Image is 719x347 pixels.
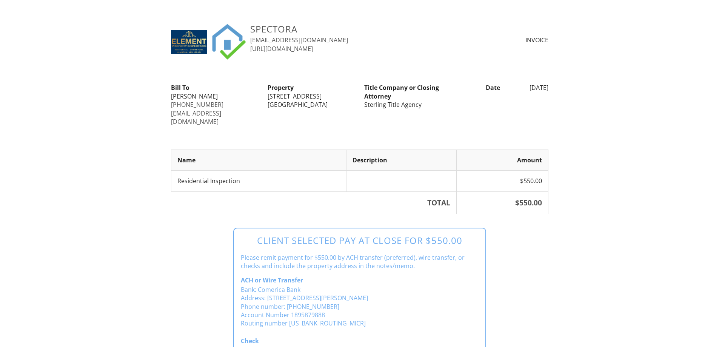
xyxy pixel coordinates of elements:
div: [DATE] [505,83,553,92]
td: Residential Inspection [171,171,346,191]
h3: SPECTORA [250,24,348,34]
strong: Title Company or Closing Attorney [364,83,439,100]
div: [STREET_ADDRESS] [268,92,355,100]
span: INVOICE [525,36,548,44]
strong: Bill To [171,83,189,92]
div: [PERSON_NAME] [171,92,259,100]
a: [PHONE_NUMBER] [171,100,223,109]
th: Amount [456,150,548,170]
img: logo-14a835c3ff8b789738b9c4bffe22b1ea2d2883c789b7f815907784a5e3479242.png [209,24,246,60]
td: $550.00 [456,171,548,191]
a: [URL][DOMAIN_NAME] [250,45,313,53]
p: Please remit payment for $550.00 by ACH transfer (preferred), wire transfer, or checks and includ... [241,253,479,270]
th: $550.00 [456,191,548,214]
div: Date [456,83,505,92]
h3: Client selected Pay at Close for $550.00 [241,235,479,245]
a: [EMAIL_ADDRESS][DOMAIN_NAME] [250,36,348,44]
th: Description [346,150,456,170]
a: [EMAIL_ADDRESS][DOMAIN_NAME] [171,109,221,126]
th: Name [171,150,346,170]
p: Bank: Comerica Bank Address: [STREET_ADDRESS][PERSON_NAME] Phone number: [PHONE_NUMBER] Account N... [241,285,479,328]
th: TOTAL [171,191,456,214]
div: Sterling Title Agency [364,100,452,109]
div: [GEOGRAPHIC_DATA] [268,100,355,109]
p: ACH or Wire Transfer [241,276,479,284]
img: Color%20logo%20with%20background.png [171,30,209,54]
strong: Property [268,83,294,92]
p: Check [241,337,479,345]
